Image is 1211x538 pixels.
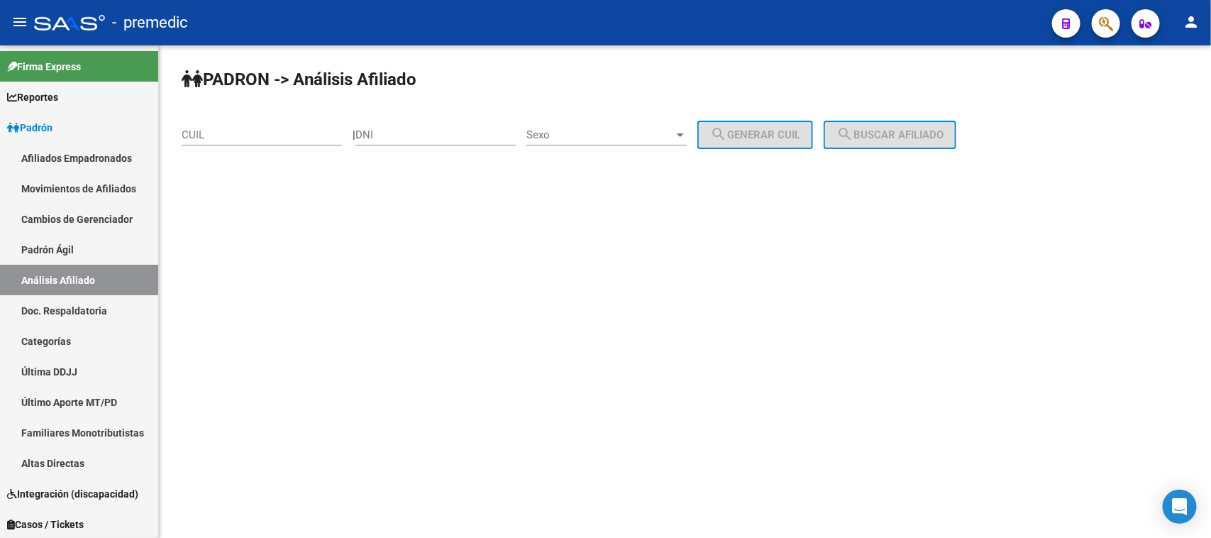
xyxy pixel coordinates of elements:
span: Casos / Tickets [7,517,84,532]
span: Reportes [7,89,58,105]
div: | [353,128,824,141]
mat-icon: search [836,126,853,143]
span: - premedic [112,7,188,38]
button: Generar CUIL [697,121,813,149]
span: Generar CUIL [710,128,800,141]
span: Buscar afiliado [836,128,944,141]
span: Padrón [7,120,52,136]
mat-icon: search [710,126,727,143]
button: Buscar afiliado [824,121,956,149]
div: Open Intercom Messenger [1163,490,1197,524]
span: Firma Express [7,59,81,75]
mat-icon: person [1183,13,1200,31]
strong: PADRON -> Análisis Afiliado [182,70,416,89]
span: Sexo [526,128,674,141]
mat-icon: menu [11,13,28,31]
span: Integración (discapacidad) [7,486,138,502]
